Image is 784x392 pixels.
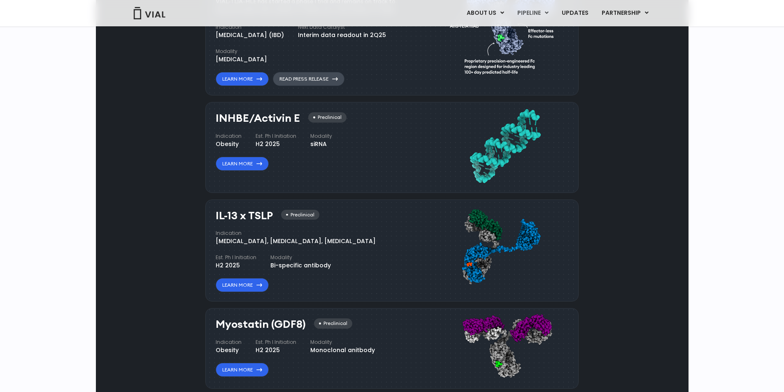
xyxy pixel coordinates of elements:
[310,140,332,148] div: siRNA
[256,132,296,140] h4: Est. Ph I Initiation
[216,31,284,39] div: [MEDICAL_DATA] (IBD)
[216,23,284,31] h4: Indication
[216,339,242,346] h4: Indication
[511,6,555,20] a: PIPELINEMenu Toggle
[216,112,300,124] h3: INHBE/Activin E
[216,318,306,330] h3: Myostatin (GDF8)
[310,346,375,355] div: Monoclonal anitbody
[298,23,386,31] h4: Next Data Catalyst
[310,132,332,140] h4: Modality
[298,31,386,39] div: Interim data readout in 2Q25
[216,346,242,355] div: Obesity
[460,6,510,20] a: ABOUT USMenu Toggle
[216,254,256,261] h4: Est. Ph I Initiation
[216,230,376,237] h4: Indication
[216,237,376,246] div: [MEDICAL_DATA], [MEDICAL_DATA], [MEDICAL_DATA]
[270,254,331,261] h4: Modality
[555,6,595,20] a: UPDATES
[595,6,655,20] a: PARTNERSHIPMenu Toggle
[270,261,331,270] div: Bi-specific antibody
[216,363,269,377] a: Learn More
[216,55,267,64] div: [MEDICAL_DATA]
[216,261,256,270] div: H2 2025
[216,132,242,140] h4: Indication
[216,72,269,86] a: Learn More
[310,339,375,346] h4: Modality
[216,210,273,222] h3: IL-13 x TSLP
[256,346,296,355] div: H2 2025
[281,210,319,220] div: Preclinical
[273,72,344,86] a: Read Press Release
[256,140,296,148] div: H2 2025
[256,339,296,346] h4: Est. Ph I Initiation
[216,157,269,171] a: Learn More
[216,278,269,292] a: Learn More
[216,140,242,148] div: Obesity
[216,48,267,55] h4: Modality
[308,112,347,123] div: Preclinical
[314,318,352,329] div: Preclinical
[133,7,166,19] img: Vial Logo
